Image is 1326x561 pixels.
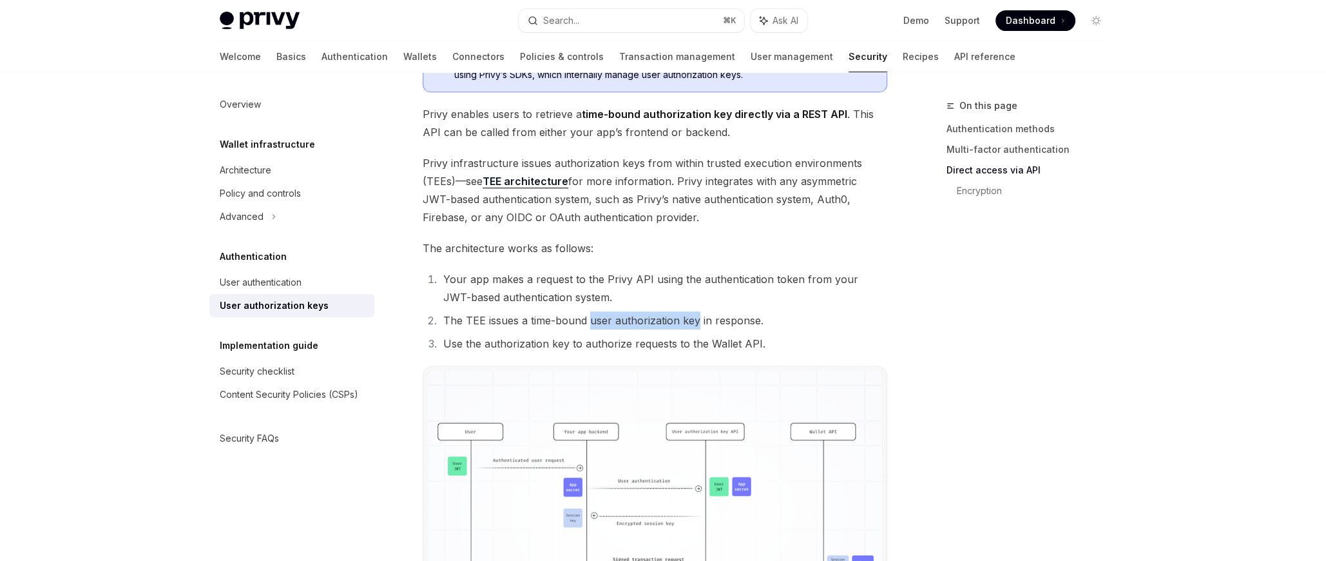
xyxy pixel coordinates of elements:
[619,41,735,72] a: Transaction management
[849,41,887,72] a: Security
[439,270,887,306] li: Your app makes a request to the Privy API using the authentication token from your JWT-based auth...
[483,175,568,188] a: TEE architecture
[209,271,374,294] a: User authentication
[220,298,329,313] div: User authorization keys
[903,14,929,27] a: Demo
[946,119,1117,139] a: Authentication methods
[220,162,271,178] div: Architecture
[1086,10,1106,31] button: Toggle dark mode
[543,13,579,28] div: Search...
[209,360,374,383] a: Security checklist
[220,12,300,30] img: light logo
[439,311,887,330] li: The TEE issues a time-bound user authorization key in response.
[519,9,744,32] button: Search...⌘K
[209,182,374,205] a: Policy and controls
[903,41,939,72] a: Recipes
[439,335,887,353] li: Use the authorization key to authorize requests to the Wallet API.
[403,41,437,72] a: Wallets
[220,249,287,264] h5: Authentication
[1006,14,1055,27] span: Dashboard
[751,41,833,72] a: User management
[954,41,1015,72] a: API reference
[220,41,261,72] a: Welcome
[995,10,1075,31] a: Dashboard
[209,383,374,406] a: Content Security Policies (CSPs)
[945,14,980,27] a: Support
[959,98,1017,113] span: On this page
[220,97,261,112] div: Overview
[220,186,301,201] div: Policy and controls
[946,139,1117,160] a: Multi-factor authentication
[946,160,1117,181] a: Direct access via API
[276,41,306,72] a: Basics
[220,364,294,379] div: Security checklist
[423,239,887,257] span: The architecture works as follows:
[452,41,504,72] a: Connectors
[322,41,388,72] a: Authentication
[220,137,315,152] h5: Wallet infrastructure
[423,154,887,226] span: Privy infrastructure issues authorization keys from within trusted execution environments (TEEs)—...
[773,14,798,27] span: Ask AI
[220,275,302,290] div: User authentication
[209,427,374,450] a: Security FAQs
[423,105,887,141] span: Privy enables users to retrieve a . This API can be called from either your app’s frontend or bac...
[520,41,604,72] a: Policies & controls
[209,294,374,317] a: User authorization keys
[220,338,318,353] h5: Implementation guide
[751,9,807,32] button: Ask AI
[220,209,264,224] div: Advanced
[957,181,1117,201] a: Encryption
[582,108,847,121] strong: time-bound authorization key directly via a REST API
[209,93,374,116] a: Overview
[220,431,279,446] div: Security FAQs
[220,387,358,402] div: Content Security Policies (CSPs)
[209,159,374,182] a: Architecture
[723,15,736,26] span: ⌘ K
